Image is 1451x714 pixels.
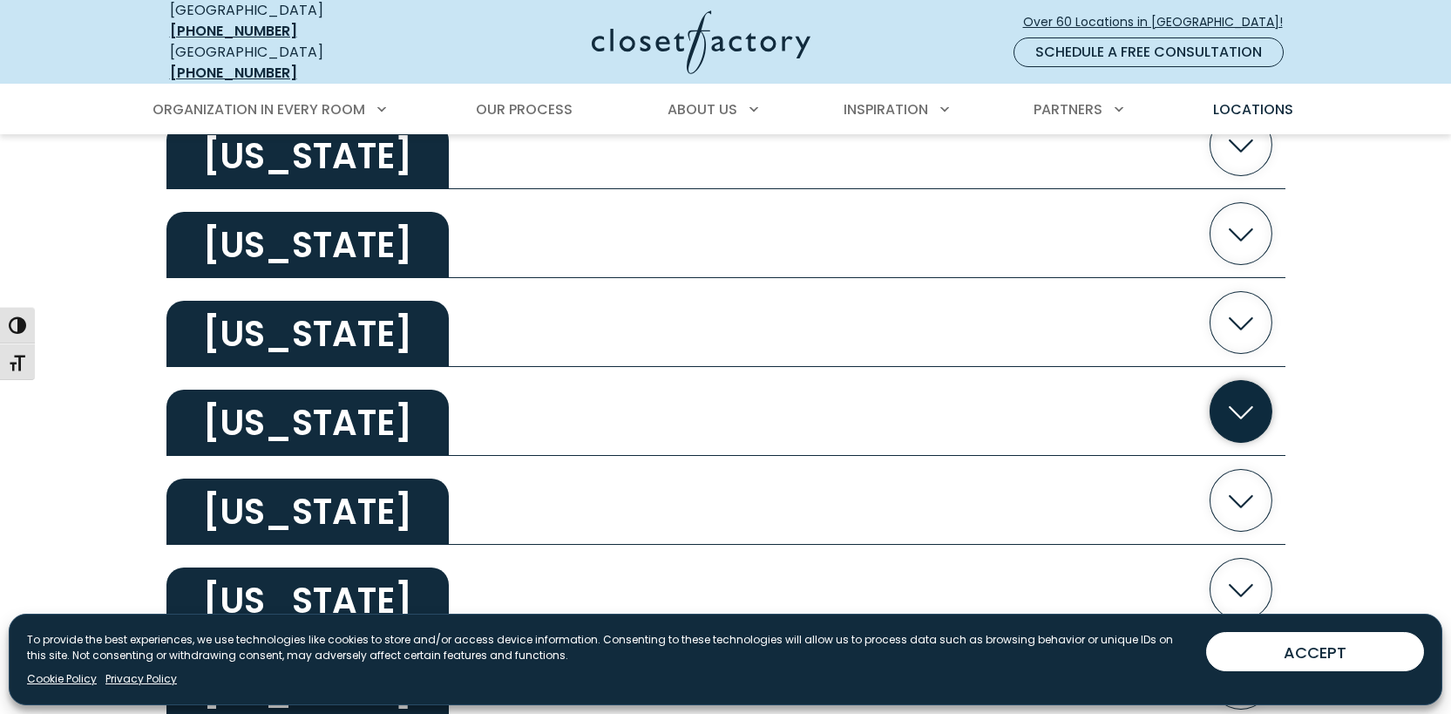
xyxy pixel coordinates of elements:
[1014,37,1284,67] a: Schedule a Free Consultation
[166,568,449,634] h2: [US_STATE]
[166,367,1285,456] button: [US_STATE]
[166,301,449,367] h2: [US_STATE]
[844,99,928,119] span: Inspiration
[105,671,177,687] a: Privacy Policy
[166,123,449,189] h2: [US_STATE]
[1206,632,1424,671] button: ACCEPT
[166,189,1285,278] button: [US_STATE]
[166,479,449,545] h2: [US_STATE]
[170,63,297,83] a: [PHONE_NUMBER]
[592,10,810,74] img: Closet Factory Logo
[166,278,1285,367] button: [US_STATE]
[166,100,1285,189] button: [US_STATE]
[170,21,297,41] a: [PHONE_NUMBER]
[668,99,737,119] span: About Us
[27,632,1192,663] p: To provide the best experiences, we use technologies like cookies to store and/or access device i...
[1034,99,1102,119] span: Partners
[1022,7,1298,37] a: Over 60 Locations in [GEOGRAPHIC_DATA]!
[166,212,449,278] h2: [US_STATE]
[166,390,449,456] h2: [US_STATE]
[1213,99,1293,119] span: Locations
[166,545,1285,634] button: [US_STATE]
[1023,13,1297,31] span: Over 60 Locations in [GEOGRAPHIC_DATA]!
[140,85,1312,134] nav: Primary Menu
[153,99,365,119] span: Organization in Every Room
[166,456,1285,545] button: [US_STATE]
[170,42,423,84] div: [GEOGRAPHIC_DATA]
[27,671,97,687] a: Cookie Policy
[476,99,573,119] span: Our Process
